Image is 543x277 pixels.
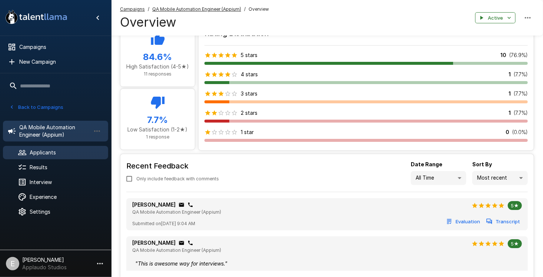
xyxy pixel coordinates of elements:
span: / [148,6,149,13]
h6: Recent Feedback [126,160,225,172]
div: " This is awesome way for interviews. " [132,257,522,270]
h4: Overview [120,14,269,30]
span: 5★ [508,241,522,247]
p: ( 7.7 %) [514,109,528,117]
span: Submitted on [DATE] 9:04 AM [132,220,195,227]
p: 1 [509,71,511,78]
p: [PERSON_NAME] [132,239,176,247]
span: 5★ [508,203,522,208]
span: Only include feedback with comments [136,175,219,183]
p: ( 7.7 %) [514,90,528,97]
p: 0 [506,129,509,136]
button: Transcript [485,216,522,227]
p: 10 [500,51,506,59]
p: 1 [509,90,511,97]
p: 2 stars [241,109,257,117]
span: / [244,6,246,13]
b: Date Range [411,161,442,167]
div: Click to copy [179,202,184,208]
u: QA Mobile Automation Engineer (Appium) [152,6,241,12]
p: [PERSON_NAME] [132,201,176,208]
p: ( 76.9 %) [509,51,528,59]
p: ( 7.7 %) [514,71,528,78]
p: 1 [509,109,511,117]
span: QA Mobile Automation Engineer (Appium) [132,247,221,253]
p: ( 0.0 %) [512,129,528,136]
div: Click to copy [187,240,193,246]
p: High Satisfaction (4-5★) [126,63,189,70]
span: 1 response [146,134,169,140]
p: Low Satisfaction (1-2★) [126,126,189,133]
button: Evaluation [445,216,482,227]
span: 11 responses [144,71,171,77]
span: QA Mobile Automation Engineer (Appium) [132,209,221,215]
h5: 7.7 % [126,114,189,126]
p: 1 star [241,129,254,136]
div: Click to copy [179,240,184,246]
div: Most recent [472,171,528,185]
p: 5 stars [241,51,257,59]
div: All Time [411,171,466,185]
b: Sort By [472,161,492,167]
p: 3 stars [241,90,257,97]
div: Click to copy [187,202,193,208]
span: Overview [249,6,269,13]
p: 4 stars [241,71,258,78]
u: Campaigns [120,6,145,12]
h5: 84.6 % [126,51,189,63]
button: Active [475,12,516,24]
